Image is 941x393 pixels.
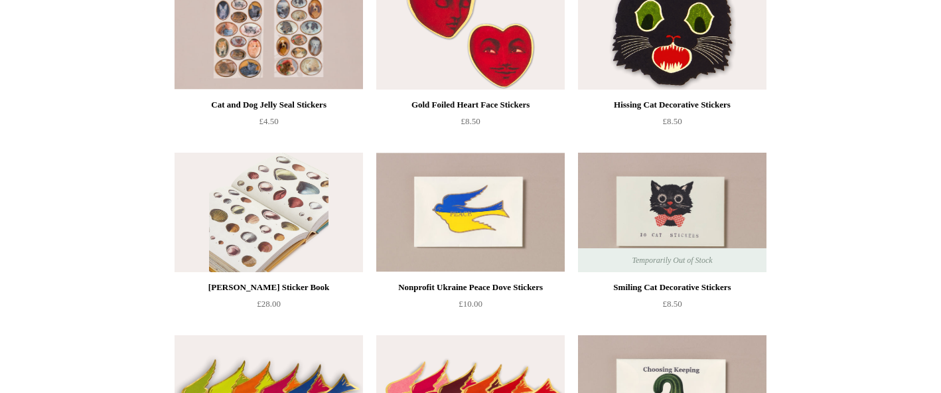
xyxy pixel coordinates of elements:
img: Smiling Cat Decorative Stickers [578,153,766,272]
a: [PERSON_NAME] Sticker Book £28.00 [175,279,363,334]
div: Hissing Cat Decorative Stickers [581,97,763,113]
span: £10.00 [459,299,482,309]
img: John Derian Sticker Book [175,153,363,272]
span: £8.50 [662,116,682,126]
a: Smiling Cat Decorative Stickers Smiling Cat Decorative Stickers Temporarily Out of Stock [578,153,766,272]
a: Gold Foiled Heart Face Stickers £8.50 [376,97,565,151]
a: Nonprofit Ukraine Peace Dove Stickers Nonprofit Ukraine Peace Dove Stickers [376,153,565,272]
div: Gold Foiled Heart Face Stickers [380,97,561,113]
div: Nonprofit Ukraine Peace Dove Stickers [380,279,561,295]
span: £28.00 [257,299,281,309]
a: John Derian Sticker Book John Derian Sticker Book [175,153,363,272]
a: Hissing Cat Decorative Stickers £8.50 [578,97,766,151]
a: Nonprofit Ukraine Peace Dove Stickers £10.00 [376,279,565,334]
span: £4.50 [259,116,278,126]
div: [PERSON_NAME] Sticker Book [178,279,360,295]
a: Smiling Cat Decorative Stickers £8.50 [578,279,766,334]
a: Cat and Dog Jelly Seal Stickers £4.50 [175,97,363,151]
div: Smiling Cat Decorative Stickers [581,279,763,295]
span: Temporarily Out of Stock [618,248,725,272]
div: Cat and Dog Jelly Seal Stickers [178,97,360,113]
img: Nonprofit Ukraine Peace Dove Stickers [376,153,565,272]
span: £8.50 [662,299,682,309]
span: £8.50 [461,116,480,126]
